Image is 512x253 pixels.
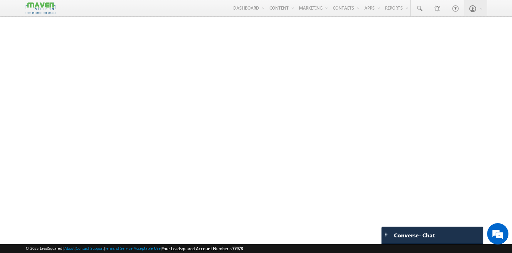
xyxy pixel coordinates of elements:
[134,246,161,251] a: Acceptable Use
[26,2,55,14] img: Custom Logo
[26,245,243,252] span: © 2025 LeadSquared | | | | |
[232,246,243,251] span: 77978
[162,246,243,251] span: Your Leadsquared Account Number is
[105,246,133,251] a: Terms of Service
[383,232,389,237] img: carter-drag
[76,246,104,251] a: Contact Support
[64,246,75,251] a: About
[394,232,435,238] span: Converse - Chat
